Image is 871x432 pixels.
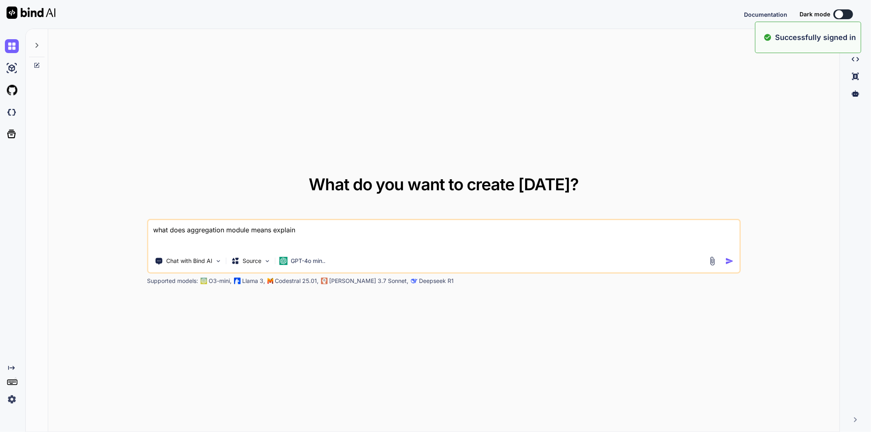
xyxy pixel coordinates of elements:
[5,39,19,53] img: chat
[264,258,271,265] img: Pick Models
[7,7,56,19] img: Bind AI
[744,11,787,18] span: Documentation
[321,278,327,284] img: claude
[234,278,241,284] img: Llama2
[411,278,417,284] img: claude
[744,10,787,19] button: Documentation
[329,277,408,285] p: [PERSON_NAME] 3.7 Sonnet,
[775,32,856,43] p: Successfully signed in
[275,277,319,285] p: Codestral 25.01,
[200,278,207,284] img: GPT-4
[242,277,265,285] p: Llama 3,
[243,257,261,265] p: Source
[291,257,325,265] p: GPT-4o min..
[279,257,287,265] img: GPT-4o mini
[419,277,454,285] p: Deepseek R1
[5,392,19,406] img: settings
[5,61,19,75] img: ai-studio
[725,257,734,265] img: icon
[215,258,222,265] img: Pick Tools
[147,277,198,285] p: Supported models:
[166,257,212,265] p: Chat with Bind AI
[267,278,273,284] img: Mistral-AI
[209,277,232,285] p: O3-mini,
[5,83,19,97] img: githubLight
[764,32,772,43] img: alert
[309,174,579,194] span: What do you want to create [DATE]?
[800,10,830,18] span: Dark mode
[708,256,717,266] img: attachment
[148,220,740,250] textarea: what does aggregation module means explain
[5,105,19,119] img: darkCloudIdeIcon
